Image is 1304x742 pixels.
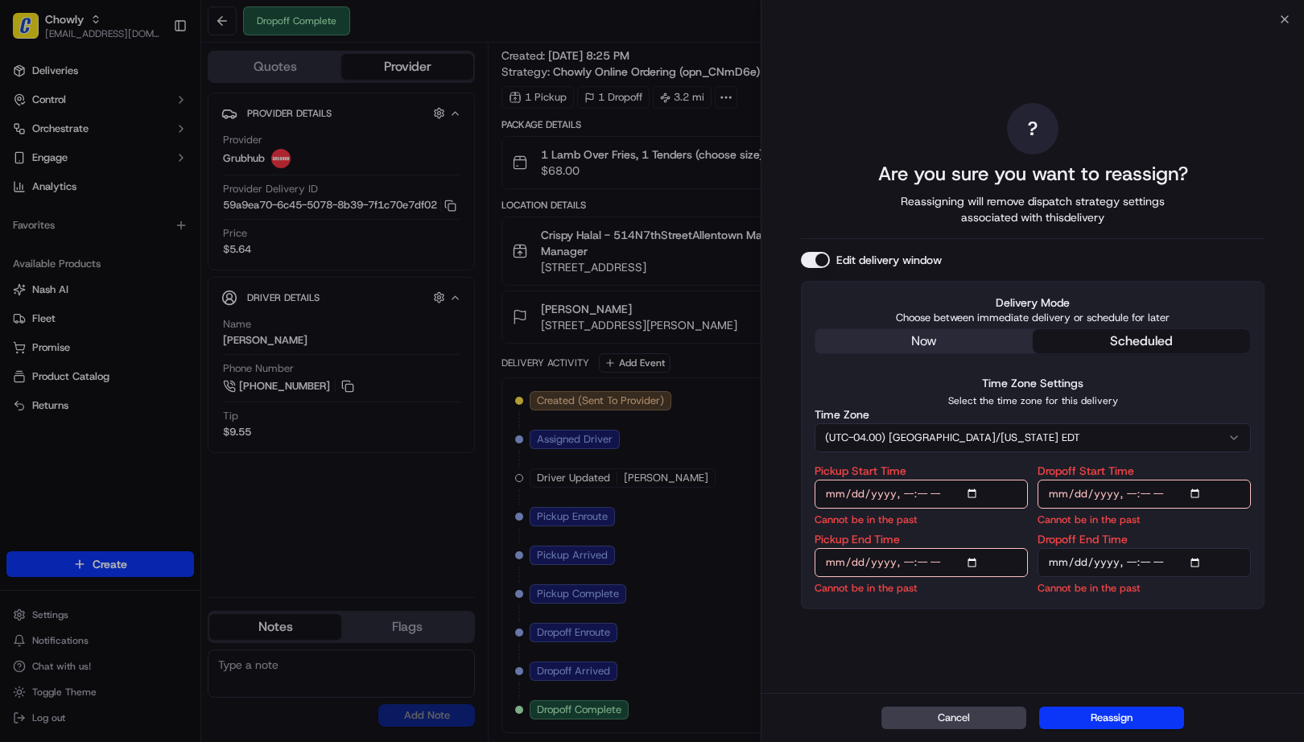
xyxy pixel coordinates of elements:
p: Select the time zone for this delivery [815,394,1251,407]
span: Knowledge Base [32,233,123,249]
button: Cancel [881,707,1026,729]
label: Dropoff End Time [1038,534,1128,545]
p: Cannot be in the past [1038,580,1141,596]
img: 1736555255976-a54dd68f-1ca7-489b-9aae-adbdc363a1c4 [16,154,45,183]
button: Start new chat [274,159,293,178]
button: now [815,329,1033,353]
div: We're available if you need us! [55,170,204,183]
p: Cannot be in the past [815,580,918,596]
p: Choose between immediate delivery or schedule for later [815,311,1251,325]
div: Start new chat [55,154,264,170]
a: 📗Knowledge Base [10,227,130,256]
button: scheduled [1033,329,1250,353]
p: Cannot be in the past [815,512,918,527]
p: Welcome 👋 [16,64,293,90]
h2: Are you sure you want to reassign? [878,161,1188,187]
label: Pickup Start Time [815,465,906,476]
span: API Documentation [152,233,258,249]
label: Pickup End Time [815,534,900,545]
label: Time Zone Settings [982,376,1083,390]
p: Cannot be in the past [1038,512,1141,527]
label: Dropoff Start Time [1038,465,1134,476]
input: Got a question? Start typing here... [42,104,290,121]
a: Powered byPylon [113,272,195,285]
img: Nash [16,16,48,48]
a: 💻API Documentation [130,227,265,256]
label: Edit delivery window [836,252,942,268]
span: Pylon [160,273,195,285]
label: Time Zone [815,409,869,420]
button: Reassign [1039,707,1184,729]
div: 💻 [136,235,149,248]
span: Reassigning will remove dispatch strategy settings associated with this delivery [878,193,1187,225]
label: Delivery Mode [815,295,1251,311]
div: ? [1007,103,1058,155]
div: 📗 [16,235,29,248]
